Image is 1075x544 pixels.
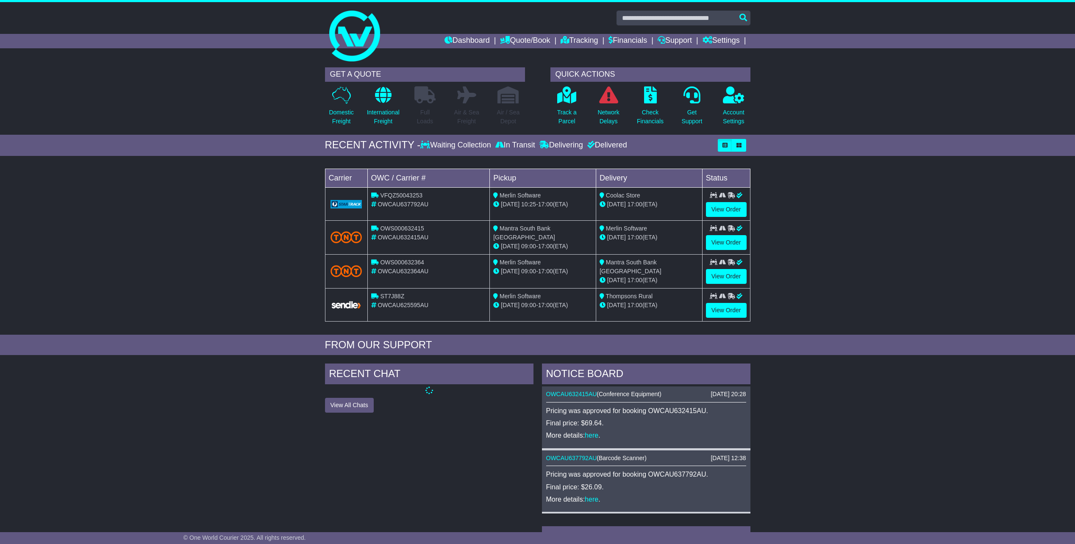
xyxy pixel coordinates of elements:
[493,200,592,209] div: - (ETA)
[711,391,746,398] div: [DATE] 20:28
[600,276,699,285] div: (ETA)
[367,108,400,126] p: International Freight
[546,495,746,503] p: More details: .
[585,432,598,439] a: here
[497,108,520,126] p: Air / Sea Depot
[490,169,596,187] td: Pickup
[546,407,746,415] p: Pricing was approved for booking OWCAU632415AU.
[537,141,585,150] div: Delivering
[367,169,490,187] td: OWC / Carrier #
[600,259,661,275] span: Mantra South Bank [GEOGRAPHIC_DATA]
[414,108,436,126] p: Full Loads
[711,455,746,462] div: [DATE] 12:38
[493,301,592,310] div: - (ETA)
[607,277,626,283] span: [DATE]
[607,201,626,208] span: [DATE]
[380,293,404,300] span: ST7J88Z
[500,192,541,199] span: Merlin Software
[546,470,746,478] p: Pricing was approved for booking OWCAU637792AU.
[628,234,642,241] span: 17:00
[378,201,428,208] span: OWCAU637792AU
[723,108,744,126] p: Account Settings
[331,231,362,243] img: TNT_Domestic.png
[628,302,642,308] span: 17:00
[546,431,746,439] p: More details: .
[596,169,702,187] td: Delivery
[500,259,541,266] span: Merlin Software
[454,108,479,126] p: Air & Sea Freight
[328,86,354,130] a: DomesticFreight
[501,201,519,208] span: [DATE]
[325,169,367,187] td: Carrier
[597,86,619,130] a: NetworkDelays
[538,302,553,308] span: 17:00
[493,242,592,251] div: - (ETA)
[500,34,550,48] a: Quote/Book
[600,233,699,242] div: (ETA)
[546,455,746,462] div: ( )
[636,86,664,130] a: CheckFinancials
[600,301,699,310] div: (ETA)
[597,108,619,126] p: Network Delays
[681,86,703,130] a: GetSupport
[546,391,746,398] div: ( )
[599,455,644,461] span: Barcode Scanner
[521,243,536,250] span: 09:00
[546,391,597,397] a: OWCAU632415AU
[637,108,664,126] p: Check Financials
[493,225,555,241] span: Mantra South Bank [GEOGRAPHIC_DATA]
[331,265,362,277] img: TNT_Domestic.png
[378,302,428,308] span: OWCAU625595AU
[380,192,422,199] span: VFQZ50043253
[521,201,536,208] span: 10:25
[325,139,421,151] div: RECENT ACTIVITY -
[607,234,626,241] span: [DATE]
[542,364,750,386] div: NOTICE BOARD
[561,34,598,48] a: Tracking
[703,34,740,48] a: Settings
[331,300,362,309] img: GetCarrierServiceLogo
[608,34,647,48] a: Financials
[378,268,428,275] span: OWCAU632364AU
[444,34,490,48] a: Dashboard
[501,302,519,308] span: [DATE]
[606,293,653,300] span: Thompsons Rural
[606,225,647,232] span: Merlin Software
[546,483,746,491] p: Final price: $26.09.
[557,86,577,130] a: Track aParcel
[585,141,627,150] div: Delivered
[706,202,747,217] a: View Order
[706,269,747,284] a: View Order
[706,303,747,318] a: View Order
[702,169,750,187] td: Status
[380,259,424,266] span: OWS000632364
[658,34,692,48] a: Support
[599,391,659,397] span: Conference Equipment
[329,108,353,126] p: Domestic Freight
[538,201,553,208] span: 17:00
[538,243,553,250] span: 17:00
[325,364,533,386] div: RECENT CHAT
[501,243,519,250] span: [DATE]
[628,201,642,208] span: 17:00
[325,339,750,351] div: FROM OUR SUPPORT
[628,277,642,283] span: 17:00
[380,225,424,232] span: OWS000632415
[546,455,597,461] a: OWCAU637792AU
[600,200,699,209] div: (ETA)
[367,86,400,130] a: InternationalFreight
[493,267,592,276] div: - (ETA)
[546,419,746,427] p: Final price: $69.64.
[331,200,362,208] img: GetCarrierServiceLogo
[521,268,536,275] span: 09:00
[606,192,640,199] span: Coolac Store
[550,67,750,82] div: QUICK ACTIONS
[501,268,519,275] span: [DATE]
[557,108,577,126] p: Track a Parcel
[538,268,553,275] span: 17:00
[183,534,306,541] span: © One World Courier 2025. All rights reserved.
[706,235,747,250] a: View Order
[378,234,428,241] span: OWCAU632415AU
[585,496,598,503] a: here
[325,67,525,82] div: GET A QUOTE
